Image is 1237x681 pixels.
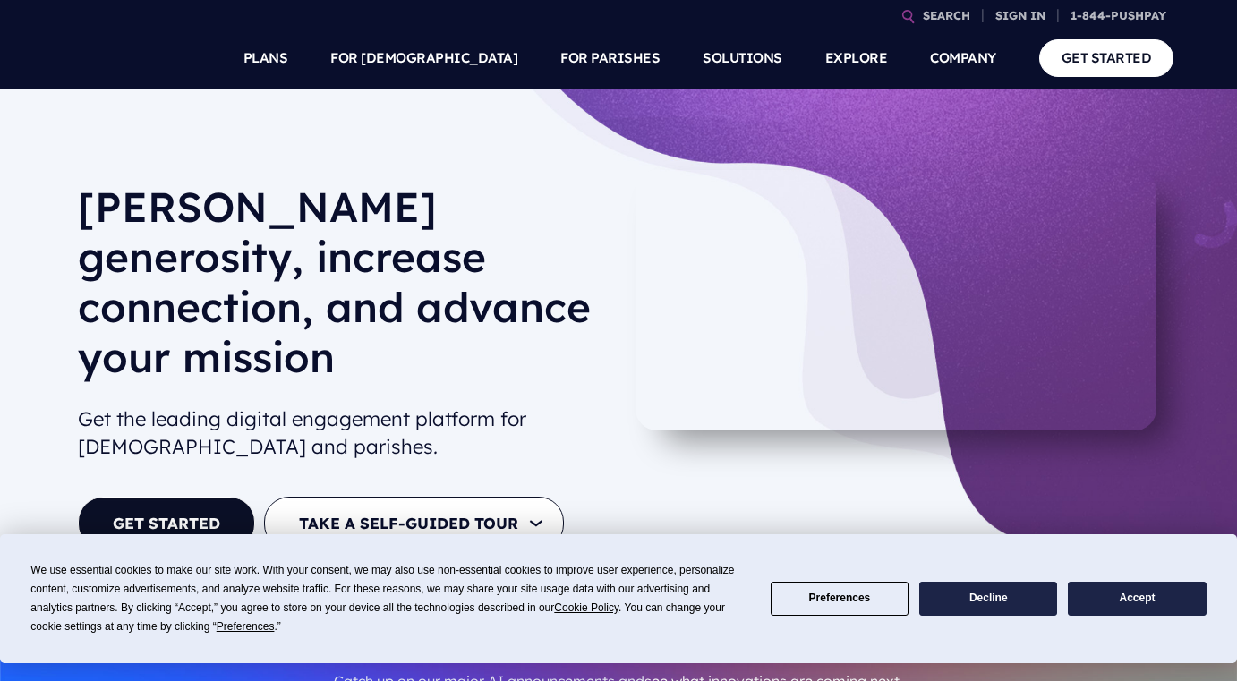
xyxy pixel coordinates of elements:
a: GET STARTED [78,497,255,549]
a: GET STARTED [1039,39,1174,76]
span: Cookie Policy [554,601,618,614]
div: We use essential cookies to make our site work. With your consent, we may also use non-essential ... [30,561,748,636]
h1: [PERSON_NAME] generosity, increase connection, and advance your mission [78,182,604,396]
button: Preferences [771,582,909,617]
button: Accept [1068,582,1206,617]
button: Decline [919,582,1057,617]
a: SOLUTIONS [703,27,782,89]
a: FOR [DEMOGRAPHIC_DATA] [330,27,517,89]
a: PLANS [243,27,288,89]
a: EXPLORE [825,27,888,89]
button: TAKE A SELF-GUIDED TOUR [264,497,564,549]
h2: Get the leading digital engagement platform for [DEMOGRAPHIC_DATA] and parishes. [78,398,604,468]
a: FOR PARISHES [560,27,660,89]
span: Preferences [217,620,275,633]
a: COMPANY [930,27,996,89]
